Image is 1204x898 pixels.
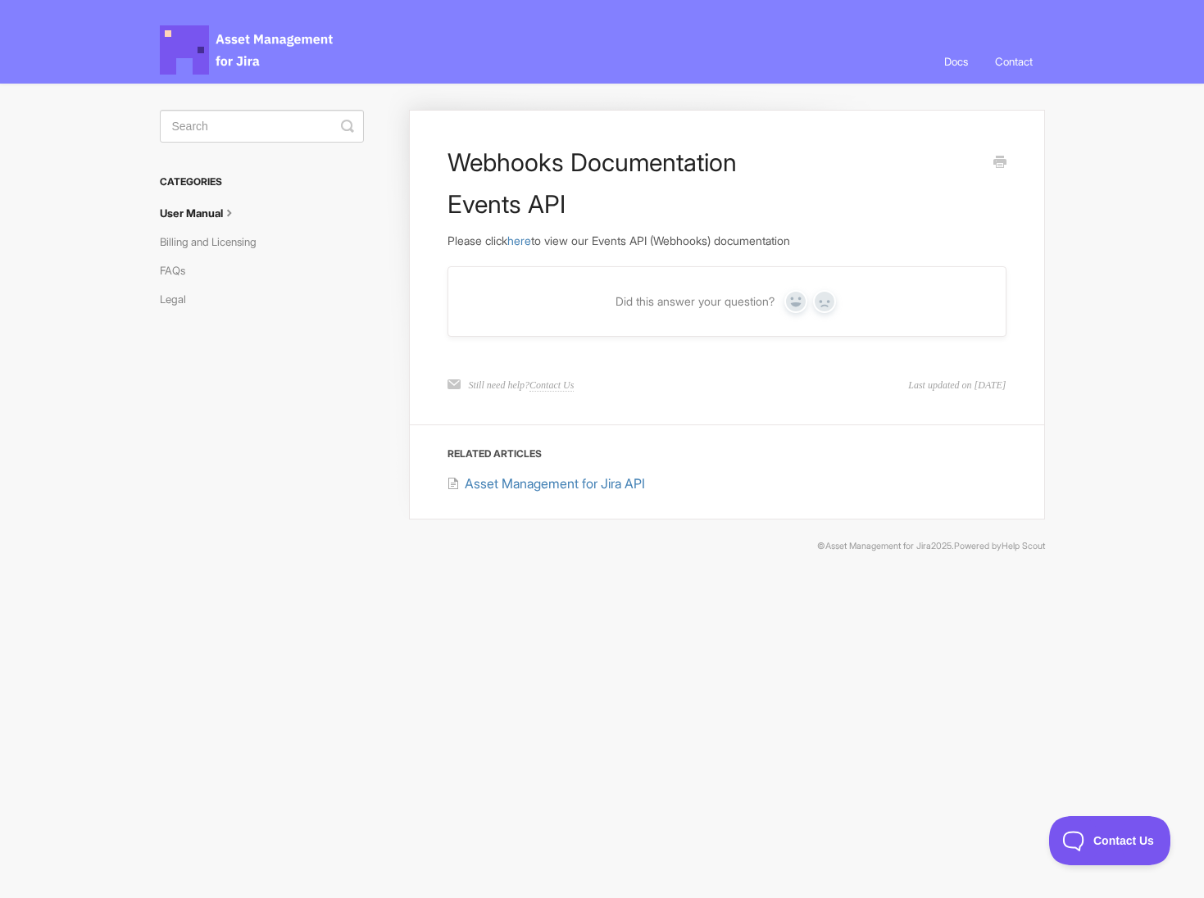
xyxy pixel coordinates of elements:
a: Help Scout [1002,541,1045,551]
a: User Manual [160,200,250,226]
a: Asset Management for Jira API [447,475,645,492]
h3: Related Articles [448,446,1006,462]
a: Billing and Licensing [160,229,269,255]
a: Asset Management for Jira [825,541,931,551]
a: here [507,234,531,247]
a: Print this Article [993,154,1006,172]
time: Last updated on [DATE] [908,378,1006,392]
input: Search [160,110,364,143]
p: Please click to view our Events API (Webhooks) documentation [448,232,1006,250]
span: Asset Management for Jira API [465,475,645,492]
a: Legal [160,286,198,312]
span: Did this answer your question? [616,294,775,309]
a: Contact [983,39,1045,84]
a: Docs [932,39,980,84]
h3: Categories [160,167,364,197]
h1: Events API [448,189,1006,219]
span: Asset Management for Jira Docs [160,25,335,75]
a: Contact Us [529,379,574,392]
p: Still need help? [468,378,574,392]
a: FAQs [160,257,198,283]
h1: Webhooks Documentation [448,147,981,177]
p: © 2025. [160,539,1045,554]
span: Powered by [954,541,1045,551]
iframe: Toggle Customer Support [1049,816,1171,865]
